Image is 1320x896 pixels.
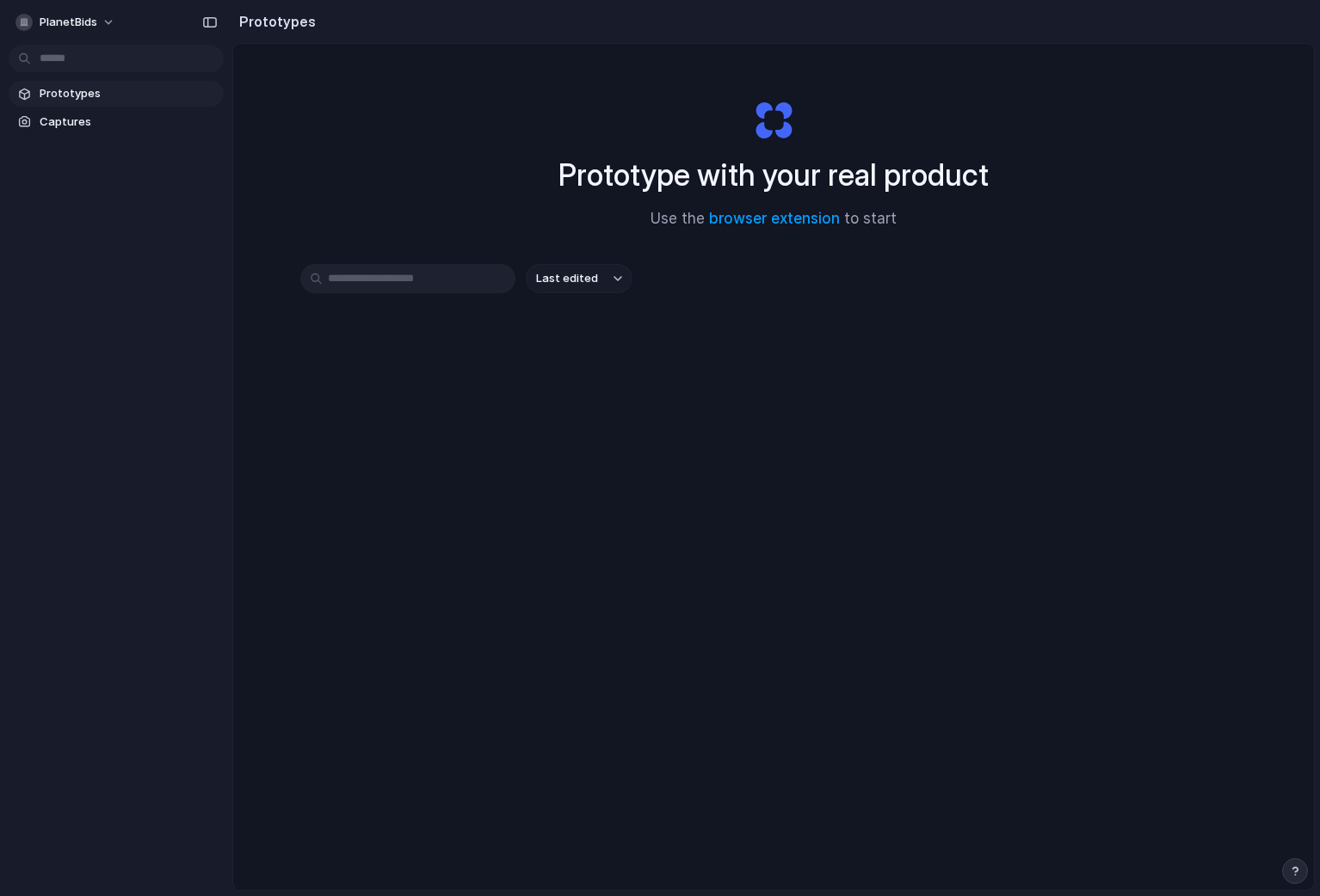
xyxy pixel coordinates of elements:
span: Last edited [536,270,598,287]
a: browser extension [709,210,840,227]
span: Prototypes [40,85,217,102]
h1: Prototype with your real product [558,152,989,198]
button: Last edited [526,264,632,293]
span: PlanetBids [40,14,97,31]
button: PlanetBids [9,9,124,36]
a: Captures [9,109,224,135]
a: Prototypes [9,81,224,107]
h2: Prototypes [232,11,316,32]
span: Use the to start [651,208,897,230]
span: Captures [40,114,217,131]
